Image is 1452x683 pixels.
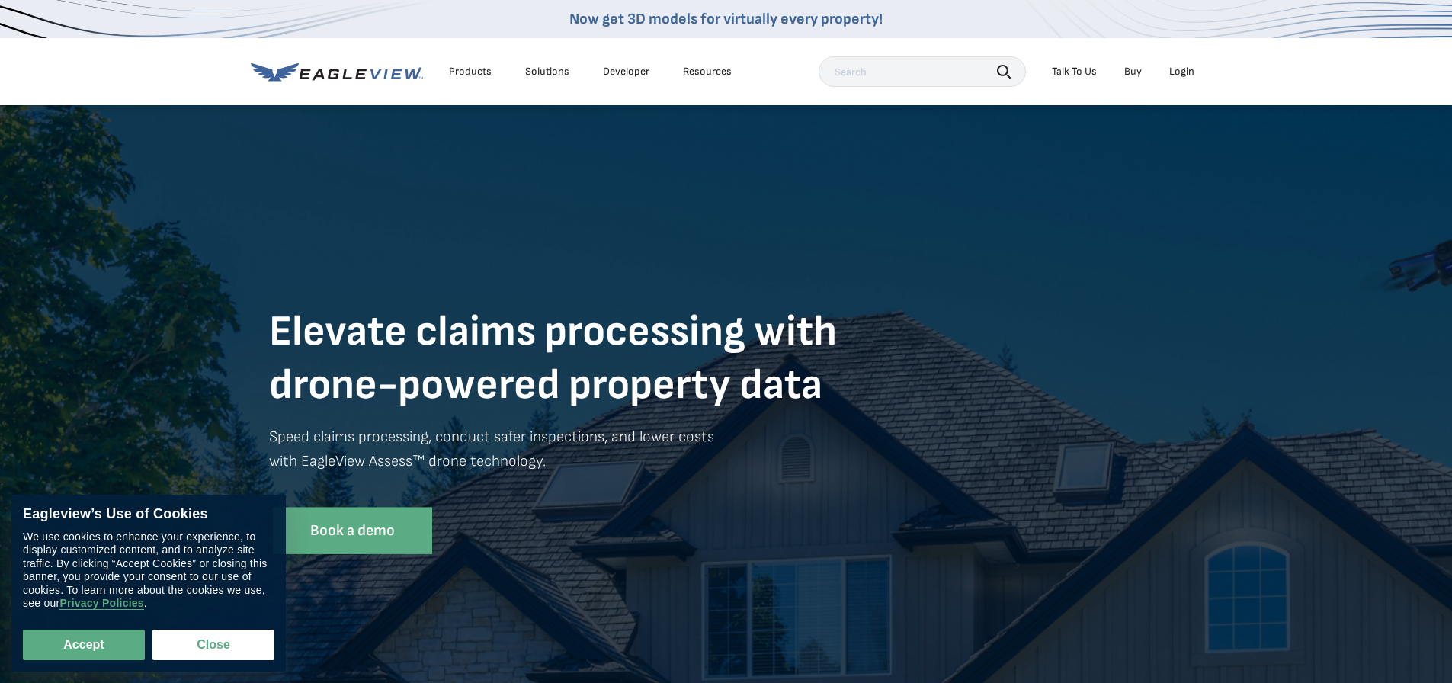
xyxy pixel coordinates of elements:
[603,65,649,79] a: Developer
[59,598,143,611] a: Privacy Policies
[273,508,432,554] a: Book a demo
[1124,65,1142,79] a: Buy
[23,630,145,660] button: Accept
[525,65,569,79] div: Solutions
[683,65,732,79] div: Resources
[449,65,492,79] div: Products
[152,630,274,660] button: Close
[1169,65,1194,79] div: Login
[1052,65,1097,79] div: Talk To Us
[269,306,1184,412] h1: Elevate claims processing with drone-powered property data
[569,10,883,28] a: Now get 3D models for virtually every property!
[23,506,274,523] div: Eagleview’s Use of Cookies
[269,425,1184,496] p: Speed claims processing, conduct safer inspections, and lower costs with EagleView Assess™ drone ...
[23,531,274,611] div: We use cookies to enhance your experience, to display customized content, and to analyze site tra...
[819,56,1026,87] input: Search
